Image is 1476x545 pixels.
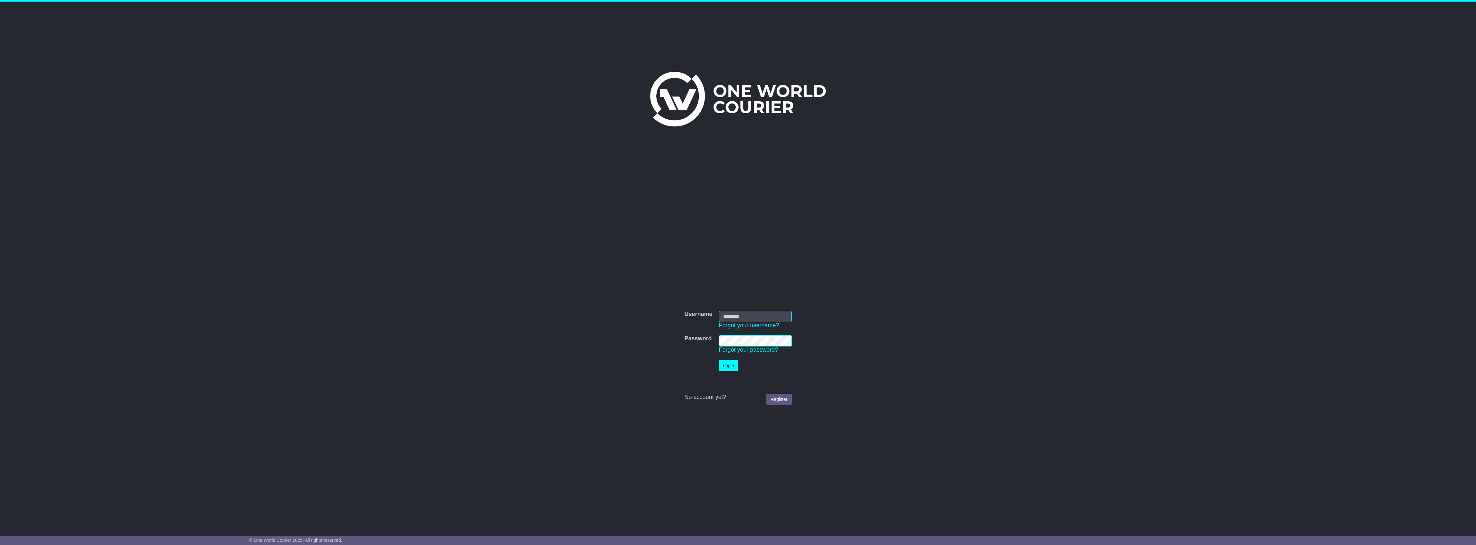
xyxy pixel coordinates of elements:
img: One World [650,72,826,126]
label: Password [684,335,712,342]
span: © One World Courier 2025. All rights reserved. [249,538,342,543]
a: Forgot your username? [719,322,779,328]
div: No account yet? [684,394,791,401]
button: Login [719,360,738,371]
a: Register [766,394,791,405]
label: Username [684,311,712,318]
a: Forgot your password? [719,346,778,353]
